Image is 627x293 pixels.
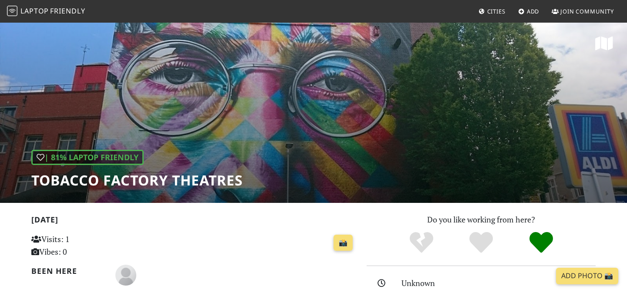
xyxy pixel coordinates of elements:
div: Unknown [401,277,601,290]
h2: [DATE] [31,215,356,228]
a: Cities [475,3,509,19]
img: LaptopFriendly [7,6,17,16]
p: Do you like working from here? [367,213,596,226]
h2: Been here [31,266,105,276]
div: No [391,231,452,255]
span: Add [527,7,539,15]
a: LaptopFriendly LaptopFriendly [7,4,85,19]
div: | 81% Laptop Friendly [31,150,144,165]
span: Anka Evans [115,269,136,280]
span: Friendly [50,6,85,16]
span: Laptop [20,6,49,16]
p: Visits: 1 Vibes: 0 [31,233,133,258]
a: Add Photo 📸 [556,268,618,284]
div: Yes [451,231,511,255]
a: Join Community [548,3,617,19]
span: Join Community [560,7,614,15]
span: Cities [487,7,506,15]
a: Add [515,3,543,19]
h1: Tobacco Factory Theatres [31,172,243,189]
a: 📸 [334,235,353,251]
div: Definitely! [511,231,571,255]
img: blank-535327c66bd565773addf3077783bbfce4b00ec00e9fd257753287c682c7fa38.png [115,265,136,286]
